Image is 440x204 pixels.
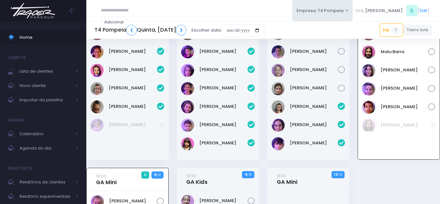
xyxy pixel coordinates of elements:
[272,82,285,95] img: Sarah Fernandes da Silva
[199,85,248,91] a: [PERSON_NAME]
[181,100,194,113] img: Laura Novaes Abud
[381,67,428,73] a: [PERSON_NAME]
[91,45,104,58] img: Helena Ongarato Amorim Silva
[101,17,128,27] a: Adicionar
[199,48,248,55] a: [PERSON_NAME]
[247,173,251,177] small: / 12
[334,172,338,177] strong: 12
[20,33,78,42] span: Home
[96,173,106,179] small: 18:00
[419,7,428,14] a: Sair
[277,173,286,179] small: 19:01
[186,172,207,185] a: 19:00GA Kids
[199,122,248,128] a: [PERSON_NAME]
[186,173,196,179] small: 19:00
[290,85,338,91] a: [PERSON_NAME]
[20,67,72,76] span: Lista de clientes
[403,25,432,36] a: Treino livre
[20,96,72,104] span: Importar da planilha
[20,81,72,90] span: Novo cliente
[20,130,72,138] span: Calendário
[362,101,375,114] img: Yumi Muller
[406,5,418,16] span: S
[20,144,72,153] span: Agenda do dia
[199,66,248,73] a: [PERSON_NAME]
[91,64,104,77] img: Júlia Meneguim Merlo
[392,26,400,34] span: 1
[355,7,364,14] span: Olá,
[277,172,297,185] a: 19:01GA Mini
[362,82,375,95] img: Rafaella Westphalen Porto Ravasi
[290,103,338,110] a: [PERSON_NAME]
[109,48,157,55] a: [PERSON_NAME]
[199,103,248,110] a: [PERSON_NAME]
[8,162,32,175] h4: Relatórios
[245,172,247,177] strong: 4
[272,64,285,77] img: Maria Carolina Franze Oliveira
[154,172,156,177] strong: 9
[181,64,194,77] img: Gabriela Jordão Natacci
[362,64,375,77] img: Melissa Gouveia
[338,173,342,177] small: / 12
[109,85,157,91] a: [PERSON_NAME]
[290,48,338,55] a: [PERSON_NAME]
[109,122,159,128] a: [PERSON_NAME]
[381,122,431,128] a: [PERSON_NAME]
[362,119,375,132] img: Filomena Caruso Grano
[20,178,72,186] span: Relatórios de clientes
[290,122,338,128] a: [PERSON_NAME]
[365,7,403,14] span: [PERSON_NAME]
[156,173,161,177] small: / 12
[94,23,264,38] div: Escolher data:
[91,82,104,95] img: Mirella Figueiredo Rojas
[199,197,248,204] a: [PERSON_NAME]
[176,25,187,36] a: ❯
[272,45,285,58] img: LIZ WHITAKER DE ALMEIDA BORGES
[353,3,432,18] div: [ ]
[272,119,285,132] img: Antonella Rossi Paes Previtalli
[381,49,428,55] a: Malu Barra
[91,100,104,113] img: Sophia Crispi Marques dos Santos
[141,171,149,179] span: 0
[381,85,428,92] a: [PERSON_NAME]
[20,192,72,201] span: Relatório experimentais
[362,46,375,59] img: Malu Barra Guirro
[381,104,428,110] a: [PERSON_NAME]
[199,140,248,146] a: [PERSON_NAME]
[181,137,194,150] img: Martina Hashimoto Rocha
[8,114,25,127] h4: Agenda
[272,137,285,150] img: Isabela dela plata souza
[8,51,26,64] h4: Clientes
[380,23,403,36] a: Exp1
[96,173,117,186] a: 18:00GA Mini
[290,66,338,73] a: [PERSON_NAME]
[109,103,157,110] a: [PERSON_NAME]
[272,100,285,113] img: Ana carolina marucci
[181,45,194,58] img: Diana Rosa Oliveira
[181,82,194,95] img: Lara Souza
[290,140,338,146] a: [PERSON_NAME]
[109,66,157,73] a: [PERSON_NAME]
[181,119,194,132] img: Liz Helvadjian
[91,119,104,132] img: Alice Mattos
